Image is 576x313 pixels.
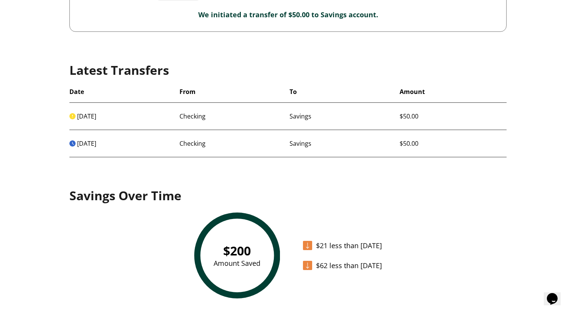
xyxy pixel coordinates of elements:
span: [DATE] [69,139,176,148]
iframe: chat widget [544,282,568,305]
span: Checking [179,112,286,120]
span: Amount [400,87,507,96]
img: Transfer in progress. [69,140,76,147]
p: We initiated a transfer of $50.00 to Savings account. [82,10,494,19]
span: To [290,87,397,96]
div: Savings Over Time [69,188,507,203]
img: Transfer canceled. [69,113,76,119]
span: [DATE] [69,112,176,120]
span: Savings [290,112,397,120]
span: $50.00 [400,139,507,148]
span: From [179,87,286,96]
span: Date [69,87,176,96]
span: Savings [290,139,397,148]
div: Amount Saved [214,259,260,268]
div: Latest Transfers [69,63,507,78]
span: $50.00 [400,112,507,120]
img: less.851f244cda4aa09b7ced964236bf2085.svg [303,241,312,250]
span: Checking [179,139,286,148]
img: less.851f244cda4aa09b7ced964236bf2085.svg [303,261,312,270]
span: $21 less than [DATE] [312,240,382,251]
span: $62 less than [DATE] [312,260,382,271]
span: $200 [223,242,251,259]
